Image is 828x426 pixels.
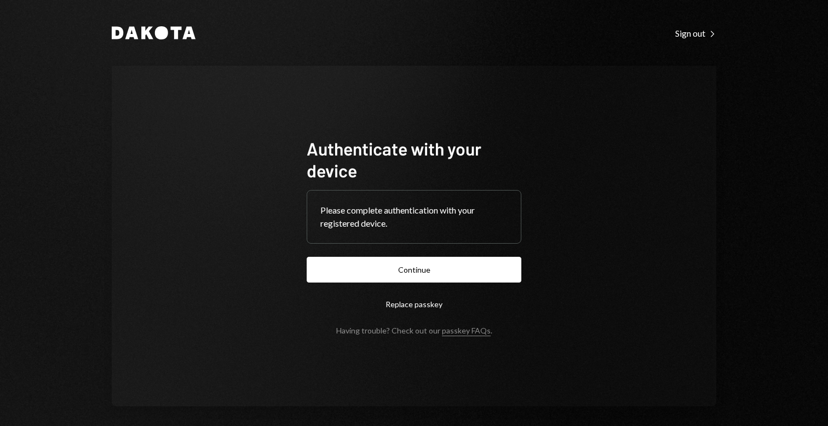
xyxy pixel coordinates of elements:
h1: Authenticate with your device [307,137,521,181]
div: Please complete authentication with your registered device. [320,204,508,230]
a: passkey FAQs [442,326,491,336]
button: Replace passkey [307,291,521,317]
div: Sign out [675,28,716,39]
div: Having trouble? Check out our . [336,326,492,335]
button: Continue [307,257,521,283]
a: Sign out [675,27,716,39]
